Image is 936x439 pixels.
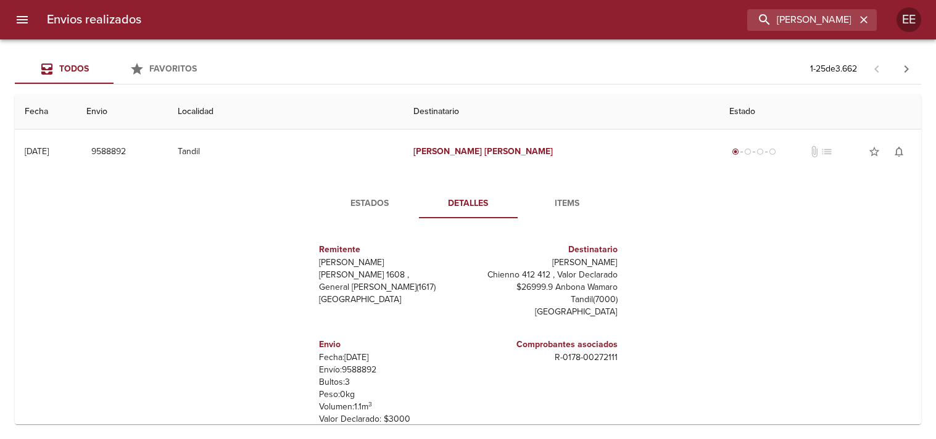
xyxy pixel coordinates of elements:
div: Generado [729,146,779,158]
h6: Envio [319,338,463,351]
p: Chienno 412 412 , Valor Declarado $26999.9 Anbona Wamaro [473,269,618,293]
div: [DATE] [25,146,49,157]
span: Todos [59,64,89,74]
sup: 3 [368,400,372,408]
h6: Destinatario [473,243,618,256]
h6: Remitente [319,243,463,256]
span: star_border [868,146,880,158]
em: [PERSON_NAME] [413,146,482,157]
span: notifications_none [893,146,905,158]
h6: Envios realizados [47,10,141,30]
div: Tabs detalle de guia [320,189,616,218]
span: radio_button_unchecked [756,148,764,155]
p: [PERSON_NAME] [319,256,463,269]
th: Fecha [15,94,77,129]
p: General [PERSON_NAME] ( 1617 ) [319,281,463,293]
span: radio_button_unchecked [744,148,752,155]
p: [GEOGRAPHIC_DATA] [473,306,618,318]
p: Valor Declarado: $ 3000 [319,413,463,425]
span: radio_button_checked [732,148,739,155]
span: Detalles [426,196,510,211]
td: Tandil [168,129,404,174]
span: No tiene documentos adjuntos [808,146,821,158]
p: Envío: 9588892 [319,364,463,376]
span: Items [525,196,609,211]
span: Pagina anterior [862,62,892,75]
input: buscar [747,9,856,31]
p: Volumen: 1.1 m [319,401,463,413]
p: 1 - 25 de 3.662 [810,63,857,75]
p: Tandil ( 7000 ) [473,293,618,306]
em: [PERSON_NAME] [484,146,553,157]
p: [GEOGRAPHIC_DATA] [319,293,463,306]
span: Favoritos [149,64,197,74]
p: Peso: 0 kg [319,388,463,401]
span: radio_button_unchecked [769,148,776,155]
th: Envio [77,94,168,129]
button: 9588892 [86,141,131,163]
th: Localidad [168,94,404,129]
span: 9588892 [91,144,126,160]
div: EE [897,7,921,32]
span: Estados [328,196,412,211]
p: [PERSON_NAME] [473,256,618,269]
span: No tiene pedido asociado [821,146,833,158]
button: Activar notificaciones [887,139,911,164]
th: Estado [719,94,921,129]
button: menu [7,5,37,35]
h6: Comprobantes asociados [473,338,618,351]
span: Pagina siguiente [892,54,921,84]
button: Agregar a favoritos [862,139,887,164]
div: Tabs Envios [15,54,212,84]
th: Destinatario [404,94,719,129]
p: Bultos: 3 [319,376,463,388]
p: R - 0178 - 00272111 [473,351,618,364]
p: Fecha: [DATE] [319,351,463,364]
div: Abrir información de usuario [897,7,921,32]
p: [PERSON_NAME] 1608 , [319,269,463,281]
